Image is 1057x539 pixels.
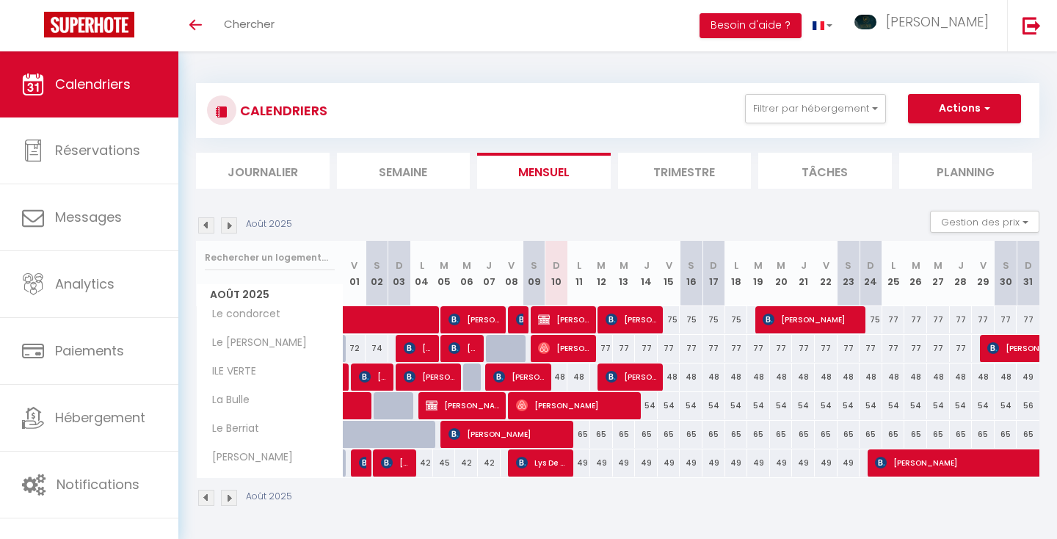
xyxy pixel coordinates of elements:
[55,275,115,293] span: Analytics
[433,241,456,306] th: 05
[792,335,815,362] div: 77
[597,258,606,272] abbr: M
[882,241,905,306] th: 25
[995,421,1017,448] div: 65
[702,392,725,419] div: 54
[882,421,905,448] div: 65
[904,241,927,306] th: 26
[658,363,680,391] div: 48
[725,335,748,362] div: 77
[770,335,793,362] div: 77
[680,363,702,391] div: 48
[658,335,680,362] div: 77
[927,363,950,391] div: 48
[927,306,950,333] div: 77
[590,335,613,362] div: 77
[950,421,973,448] div: 65
[680,306,702,333] div: 75
[747,421,770,448] div: 65
[912,258,920,272] abbr: M
[680,421,702,448] div: 65
[613,449,636,477] div: 49
[44,12,134,37] img: Super Booking
[882,363,905,391] div: 48
[770,363,793,391] div: 48
[792,449,815,477] div: 49
[972,421,995,448] div: 65
[908,94,1021,123] button: Actions
[567,449,590,477] div: 49
[815,392,838,419] div: 54
[410,241,433,306] th: 04
[747,241,770,306] th: 19
[199,392,254,408] span: La Bulle
[747,449,770,477] div: 49
[501,241,523,306] th: 08
[199,306,284,322] span: Le condorcet
[538,305,591,333] span: [PERSON_NAME]
[995,241,1017,306] th: 30
[55,141,140,159] span: Réservations
[867,258,874,272] abbr: D
[777,258,785,272] abbr: M
[590,449,613,477] div: 49
[396,258,403,272] abbr: D
[845,258,851,272] abbr: S
[57,475,139,493] span: Notifications
[567,363,590,391] div: 48
[680,392,702,419] div: 54
[747,335,770,362] div: 77
[366,335,388,362] div: 74
[531,258,537,272] abbr: S
[196,153,330,189] li: Journalier
[927,241,950,306] th: 27
[553,258,560,272] abbr: D
[725,392,748,419] div: 54
[801,258,807,272] abbr: J
[613,241,636,306] th: 13
[815,241,838,306] th: 22
[606,305,658,333] span: [PERSON_NAME]
[577,258,581,272] abbr: L
[448,334,479,362] span: [PERSON_NAME]
[860,363,882,391] div: 48
[770,449,793,477] div: 49
[613,421,636,448] div: 65
[426,391,501,419] span: [PERSON_NAME]
[644,258,650,272] abbr: J
[927,392,950,419] div: 54
[995,363,1017,391] div: 48
[366,241,388,306] th: 02
[420,258,424,272] abbr: L
[199,335,310,351] span: Le [PERSON_NAME]
[635,392,658,419] div: 54
[55,408,145,427] span: Hébergement
[246,490,292,504] p: Août 2025
[55,341,124,360] span: Paiements
[613,335,636,362] div: 77
[882,392,905,419] div: 54
[854,15,876,29] img: ...
[658,306,680,333] div: 75
[702,421,725,448] div: 65
[658,421,680,448] div: 65
[734,258,738,272] abbr: L
[567,241,590,306] th: 11
[236,94,327,127] h3: CALENDRIERS
[958,258,964,272] abbr: J
[55,208,122,226] span: Messages
[1017,306,1039,333] div: 77
[904,363,927,391] div: 48
[838,392,860,419] div: 54
[745,94,886,123] button: Filtrer par hébergement
[590,421,613,448] div: 65
[224,16,275,32] span: Chercher
[680,449,702,477] div: 49
[770,241,793,306] th: 20
[658,392,680,419] div: 54
[860,241,882,306] th: 24
[815,421,838,448] div: 65
[477,153,611,189] li: Mensuel
[680,241,702,306] th: 16
[359,363,389,391] span: [PERSON_NAME]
